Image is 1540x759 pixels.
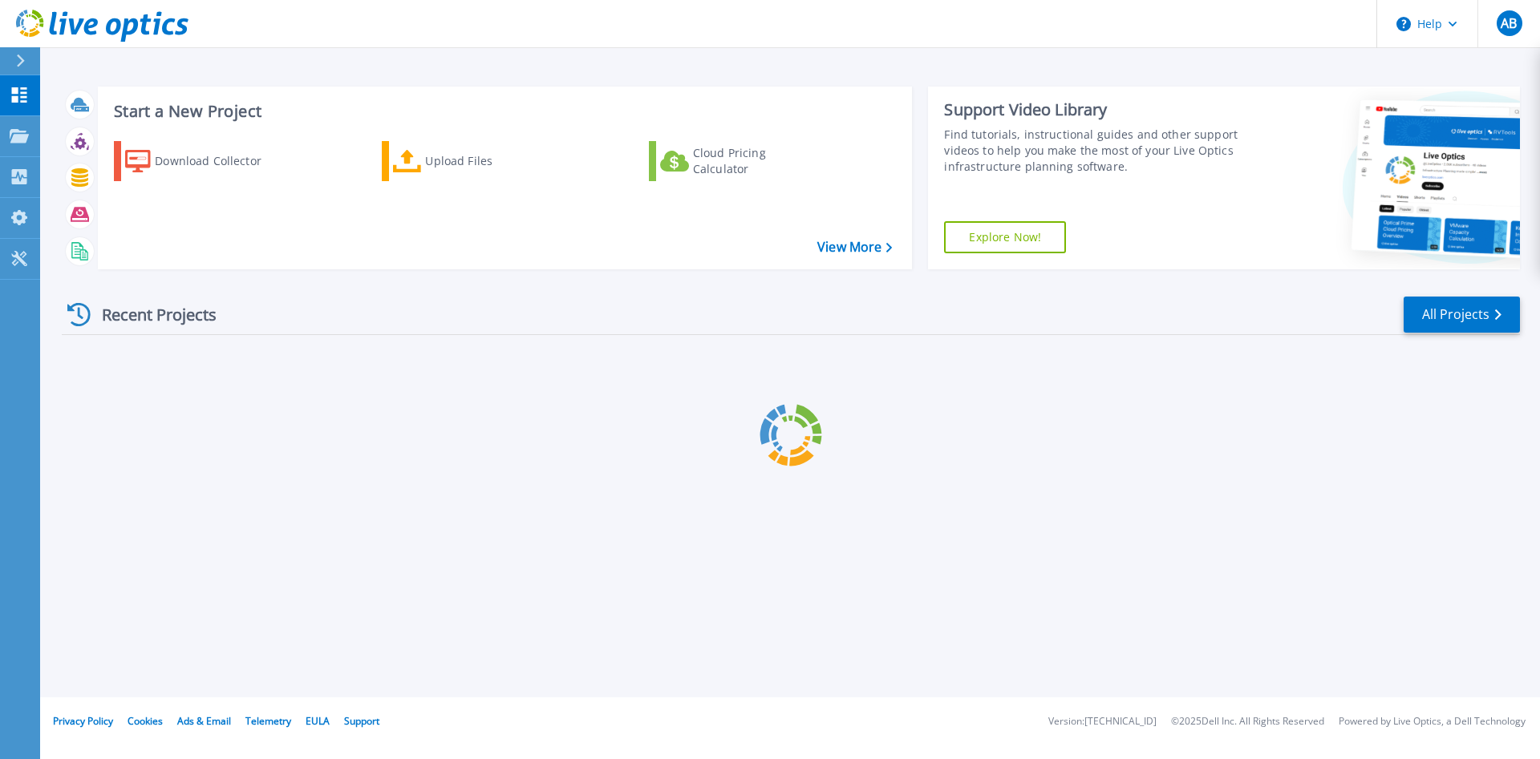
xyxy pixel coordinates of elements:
a: Support [344,714,379,728]
a: Ads & Email [177,714,231,728]
div: Recent Projects [62,295,238,334]
li: © 2025 Dell Inc. All Rights Reserved [1171,717,1324,727]
div: Upload Files [425,145,553,177]
a: Cloud Pricing Calculator [649,141,828,181]
a: All Projects [1404,297,1520,333]
div: Cloud Pricing Calculator [693,145,821,177]
div: Download Collector [155,145,283,177]
a: EULA [306,714,330,728]
a: View More [817,240,892,255]
li: Powered by Live Optics, a Dell Technology [1339,717,1526,727]
li: Version: [TECHNICAL_ID] [1048,717,1157,727]
div: Support Video Library [944,99,1246,120]
h3: Start a New Project [114,103,892,120]
a: Explore Now! [944,221,1066,253]
a: Download Collector [114,141,293,181]
div: Find tutorials, instructional guides and other support videos to help you make the most of your L... [944,127,1246,175]
a: Privacy Policy [53,714,113,728]
a: Cookies [128,714,163,728]
span: AB [1501,17,1517,30]
a: Upload Files [382,141,561,181]
a: Telemetry [245,714,291,728]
